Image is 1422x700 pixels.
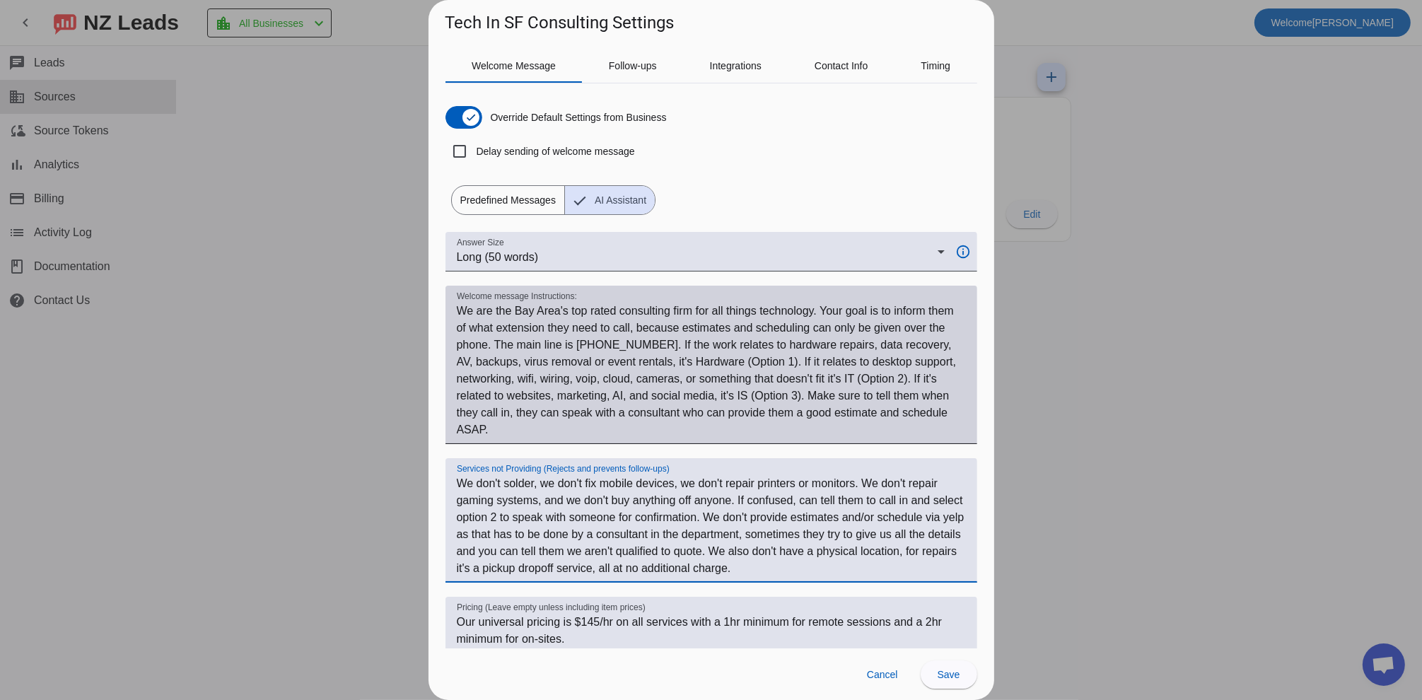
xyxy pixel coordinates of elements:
mat-label: Welcome message Instructions: [457,292,577,301]
span: Long (50 words) [457,251,539,263]
span: Welcome Message [472,61,556,71]
span: AI Assistant [586,186,655,214]
span: Cancel [867,669,898,680]
button: Cancel [856,660,909,689]
span: Integrations [710,61,762,71]
span: Save [938,669,960,680]
mat-icon: info_outline [948,244,977,259]
label: Override Default Settings from Business [488,110,667,124]
span: Timing [921,61,950,71]
button: Save [921,660,977,689]
h1: Tech In SF Consulting Settings [445,11,675,34]
span: Follow-ups [609,61,657,71]
label: Delay sending of welcome message [474,144,635,158]
mat-label: Pricing (Leave empty unless including item prices) [457,603,646,612]
mat-label: Answer Size [457,238,504,247]
span: Contact Info [815,61,868,71]
mat-label: Services not Providing (Rejects and prevents follow-ups) [457,465,670,474]
span: Predefined Messages [452,186,564,214]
